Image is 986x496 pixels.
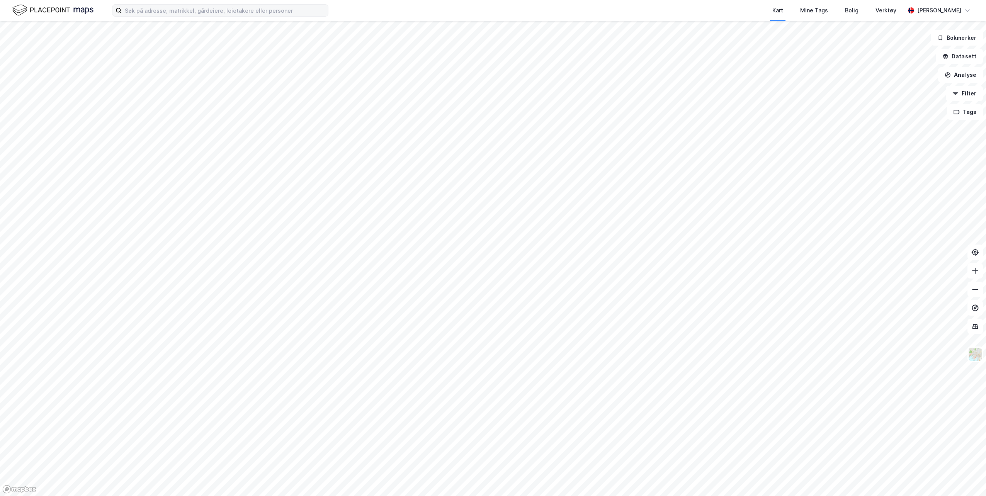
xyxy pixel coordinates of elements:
[845,6,858,15] div: Bolig
[917,6,961,15] div: [PERSON_NAME]
[122,5,328,16] input: Søk på adresse, matrikkel, gårdeiere, leietakere eller personer
[800,6,828,15] div: Mine Tags
[12,3,93,17] img: logo.f888ab2527a4732fd821a326f86c7f29.svg
[947,459,986,496] iframe: Chat Widget
[772,6,783,15] div: Kart
[875,6,896,15] div: Verktøy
